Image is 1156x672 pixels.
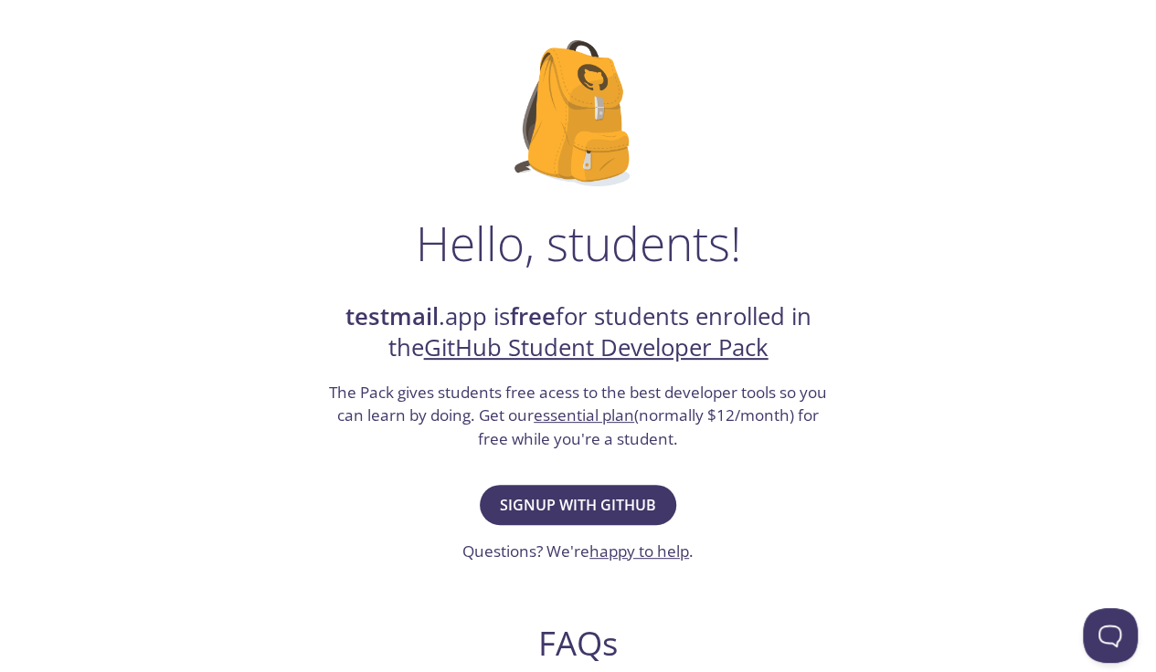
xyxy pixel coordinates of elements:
a: happy to help [589,541,689,562]
span: Signup with GitHub [500,492,656,518]
strong: testmail [345,300,439,332]
strong: free [510,300,556,332]
h1: Hello, students! [416,215,741,270]
h2: FAQs [228,623,929,664]
h2: .app is for students enrolled in the [327,301,830,364]
h3: Questions? We're . [462,540,694,563]
img: github-student-backpack.png [514,40,642,186]
button: Signup with GitHub [480,485,676,525]
a: essential plan [534,404,634,425]
a: GitHub Student Developer Pack [424,331,769,363]
iframe: Help Scout Beacon - Open [1083,608,1138,663]
h3: The Pack gives students free acess to the best developer tools so you can learn by doing. Get our... [327,381,830,451]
